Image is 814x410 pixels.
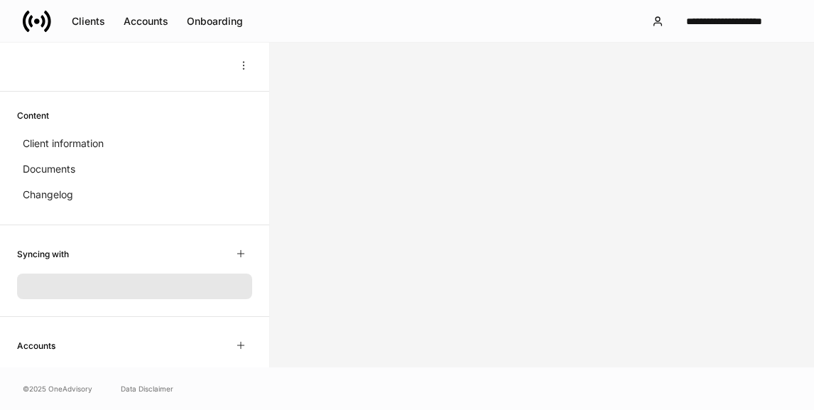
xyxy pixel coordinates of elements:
[124,14,168,28] div: Accounts
[17,131,252,156] a: Client information
[178,10,252,33] button: Onboarding
[187,14,243,28] div: Onboarding
[17,182,252,207] a: Changelog
[23,383,92,394] span: © 2025 OneAdvisory
[121,383,173,394] a: Data Disclaimer
[63,10,114,33] button: Clients
[17,156,252,182] a: Documents
[72,14,105,28] div: Clients
[17,109,49,122] h6: Content
[114,10,178,33] button: Accounts
[17,339,55,352] h6: Accounts
[17,247,69,261] h6: Syncing with
[23,136,104,151] p: Client information
[23,162,75,176] p: Documents
[23,188,73,202] p: Changelog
